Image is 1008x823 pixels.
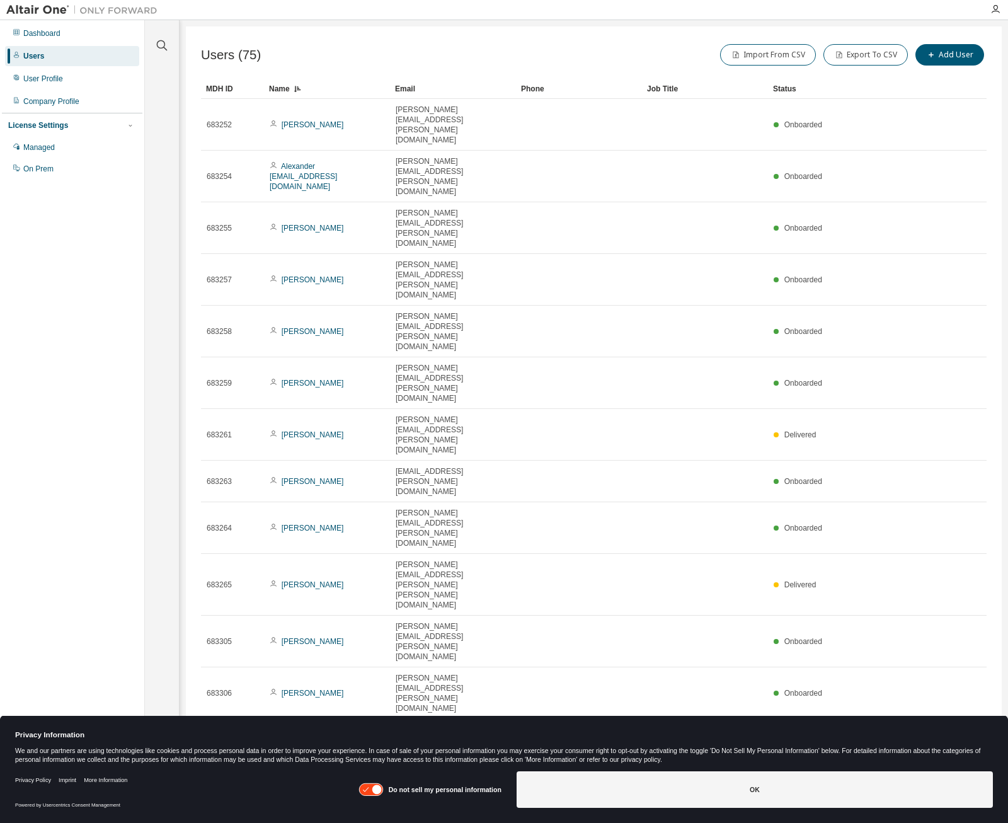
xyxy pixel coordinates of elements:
div: User Profile [23,74,63,84]
a: [PERSON_NAME] [282,580,344,589]
div: Phone [521,79,637,99]
span: Onboarded [784,120,822,129]
button: Export To CSV [823,44,908,66]
button: Import From CSV [720,44,816,66]
a: [PERSON_NAME] [282,430,344,439]
span: Onboarded [784,172,822,181]
img: Altair One [6,4,164,16]
span: 683305 [207,636,232,647]
span: Onboarded [784,689,822,698]
span: 683258 [207,326,232,337]
div: License Settings [8,120,68,130]
div: Dashboard [23,28,60,38]
span: 683306 [207,688,232,698]
span: Users (75) [201,48,261,62]
div: Status [773,79,915,99]
a: Alexander [EMAIL_ADDRESS][DOMAIN_NAME] [270,162,337,191]
span: 683254 [207,171,232,181]
span: [PERSON_NAME][EMAIL_ADDRESS][PERSON_NAME][DOMAIN_NAME] [396,156,510,197]
button: Add User [915,44,984,66]
div: MDH ID [206,79,259,99]
span: Delivered [784,430,816,439]
span: [PERSON_NAME][EMAIL_ADDRESS][PERSON_NAME][DOMAIN_NAME] [396,311,510,352]
span: 683257 [207,275,232,285]
span: Delivered [784,580,816,589]
div: Managed [23,142,55,153]
span: 683259 [207,378,232,388]
span: Onboarded [784,224,822,233]
span: Onboarded [784,477,822,486]
span: Onboarded [784,637,822,646]
span: 683261 [207,430,232,440]
div: Users [23,51,44,61]
span: [PERSON_NAME][EMAIL_ADDRESS][PERSON_NAME][DOMAIN_NAME] [396,363,510,403]
span: [PERSON_NAME][EMAIL_ADDRESS][PERSON_NAME][DOMAIN_NAME] [396,621,510,662]
span: [PERSON_NAME][EMAIL_ADDRESS][PERSON_NAME][DOMAIN_NAME] [396,105,510,145]
span: Onboarded [784,379,822,388]
span: Onboarded [784,275,822,284]
span: [PERSON_NAME][EMAIL_ADDRESS][PERSON_NAME][DOMAIN_NAME] [396,673,510,713]
a: [PERSON_NAME] [282,477,344,486]
a: [PERSON_NAME] [282,120,344,129]
span: [PERSON_NAME][EMAIL_ADDRESS][PERSON_NAME][DOMAIN_NAME] [396,208,510,248]
span: 683265 [207,580,232,590]
span: [PERSON_NAME][EMAIL_ADDRESS][PERSON_NAME][DOMAIN_NAME] [396,260,510,300]
span: Onboarded [784,327,822,336]
div: Name [269,79,385,99]
span: [EMAIL_ADDRESS][PERSON_NAME][DOMAIN_NAME] [396,466,510,497]
a: [PERSON_NAME] [282,689,344,698]
span: 683263 [207,476,232,486]
span: 683252 [207,120,232,130]
span: 683264 [207,523,232,533]
span: 683255 [207,223,232,233]
div: Email [395,79,511,99]
a: [PERSON_NAME] [282,379,344,388]
div: Job Title [647,79,763,99]
a: [PERSON_NAME] [282,637,344,646]
a: [PERSON_NAME] [282,275,344,284]
span: [PERSON_NAME][EMAIL_ADDRESS][PERSON_NAME][DOMAIN_NAME] [396,508,510,548]
div: Company Profile [23,96,79,106]
span: [PERSON_NAME][EMAIL_ADDRESS][PERSON_NAME][DOMAIN_NAME] [396,415,510,455]
span: Onboarded [784,524,822,532]
a: [PERSON_NAME] [282,327,344,336]
a: [PERSON_NAME] [282,524,344,532]
a: [PERSON_NAME] [282,224,344,233]
span: [PERSON_NAME][EMAIL_ADDRESS][PERSON_NAME][PERSON_NAME][DOMAIN_NAME] [396,560,510,610]
div: On Prem [23,164,54,174]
